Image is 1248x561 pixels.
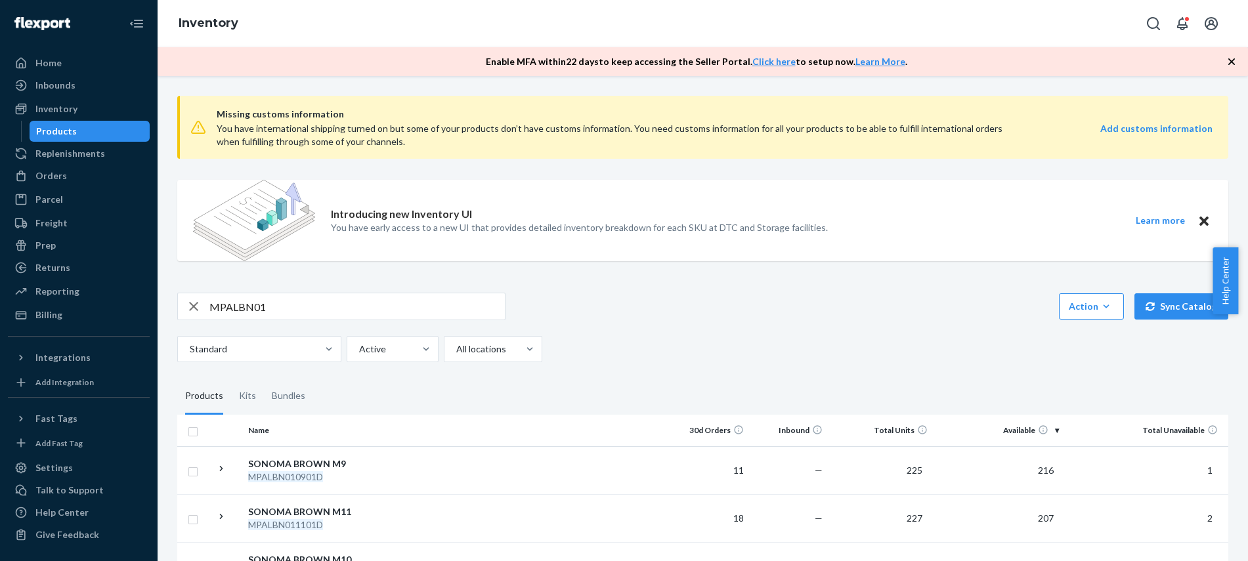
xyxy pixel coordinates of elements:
[8,480,150,501] button: Talk to Support
[1059,293,1124,320] button: Action
[35,285,79,298] div: Reporting
[8,502,150,523] a: Help Center
[1127,213,1193,229] button: Learn more
[8,281,150,302] a: Reporting
[35,528,99,541] div: Give Feedback
[35,484,104,497] div: Talk to Support
[1100,123,1213,134] strong: Add customs information
[188,343,190,356] input: Standard
[8,257,150,278] a: Returns
[209,293,505,320] input: Search inventory by name or sku
[35,351,91,364] div: Integrations
[486,55,907,68] p: Enable MFA within 22 days to keep accessing the Seller Portal. to setup now. .
[217,106,1213,122] span: Missing customs information
[248,471,323,482] em: MPALBN010901D
[35,239,56,252] div: Prep
[1069,300,1114,313] div: Action
[35,308,62,322] div: Billing
[248,519,323,530] em: MPALBN011101D
[35,147,105,160] div: Replenishments
[901,512,928,524] span: 227
[358,343,359,356] input: Active
[8,75,150,96] a: Inbounds
[217,122,1014,148] div: You have international shipping turned on but some of your products don’t have customs informatio...
[35,377,94,388] div: Add Integration
[36,125,77,138] div: Products
[14,17,70,30] img: Flexport logo
[933,415,1064,446] th: Available
[815,512,823,524] span: —
[243,415,391,446] th: Name
[1033,512,1059,524] span: 207
[179,16,238,30] a: Inventory
[248,505,385,518] div: SONOMA BROWN M11
[1163,522,1235,554] iframe: Opens a widget where you can chat to one of our agents
[30,121,150,142] a: Products
[749,415,828,446] th: Inbound
[35,217,68,230] div: Freight
[670,415,749,446] th: 30d Orders
[248,457,385,470] div: SONOMA BROWN M9
[1140,10,1167,37] button: Open Search Box
[670,494,749,542] td: 18
[8,457,150,478] a: Settings
[35,412,77,425] div: Fast Tags
[35,102,77,115] div: Inventory
[8,189,150,210] a: Parcel
[331,221,828,234] p: You have early access to a new UI that provides detailed inventory breakdown for each SKU at DTC ...
[1213,247,1238,314] button: Help Center
[331,207,472,222] p: Introducing new Inventory UI
[8,52,150,73] a: Home
[1195,213,1213,229] button: Close
[35,461,73,474] div: Settings
[8,373,150,392] a: Add Integration
[752,56,796,67] a: Click here
[35,193,63,206] div: Parcel
[1202,465,1218,476] span: 1
[8,524,150,545] button: Give Feedback
[1169,10,1195,37] button: Open notifications
[239,378,256,415] div: Kits
[123,10,150,37] button: Close Navigation
[1100,122,1213,148] a: Add customs information
[828,415,933,446] th: Total Units
[1033,465,1059,476] span: 216
[35,506,89,519] div: Help Center
[8,143,150,164] a: Replenishments
[1134,293,1228,320] button: Sync Catalog
[670,446,749,494] td: 11
[8,304,150,325] a: Billing
[35,169,67,182] div: Orders
[168,5,249,43] ol: breadcrumbs
[855,56,905,67] a: Learn More
[193,180,315,261] img: new-reports-banner-icon.82668bd98b6a51aee86340f2a7b77ae3.png
[35,261,70,274] div: Returns
[35,56,62,70] div: Home
[1202,512,1218,524] span: 2
[901,465,928,476] span: 225
[815,465,823,476] span: —
[1198,10,1224,37] button: Open account menu
[8,165,150,186] a: Orders
[272,378,305,415] div: Bundles
[455,343,456,356] input: All locations
[35,79,75,92] div: Inbounds
[8,347,150,368] button: Integrations
[1064,415,1228,446] th: Total Unavailable
[8,213,150,234] a: Freight
[8,235,150,256] a: Prep
[8,434,150,453] a: Add Fast Tag
[185,378,223,415] div: Products
[35,438,83,449] div: Add Fast Tag
[8,98,150,119] a: Inventory
[8,408,150,429] button: Fast Tags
